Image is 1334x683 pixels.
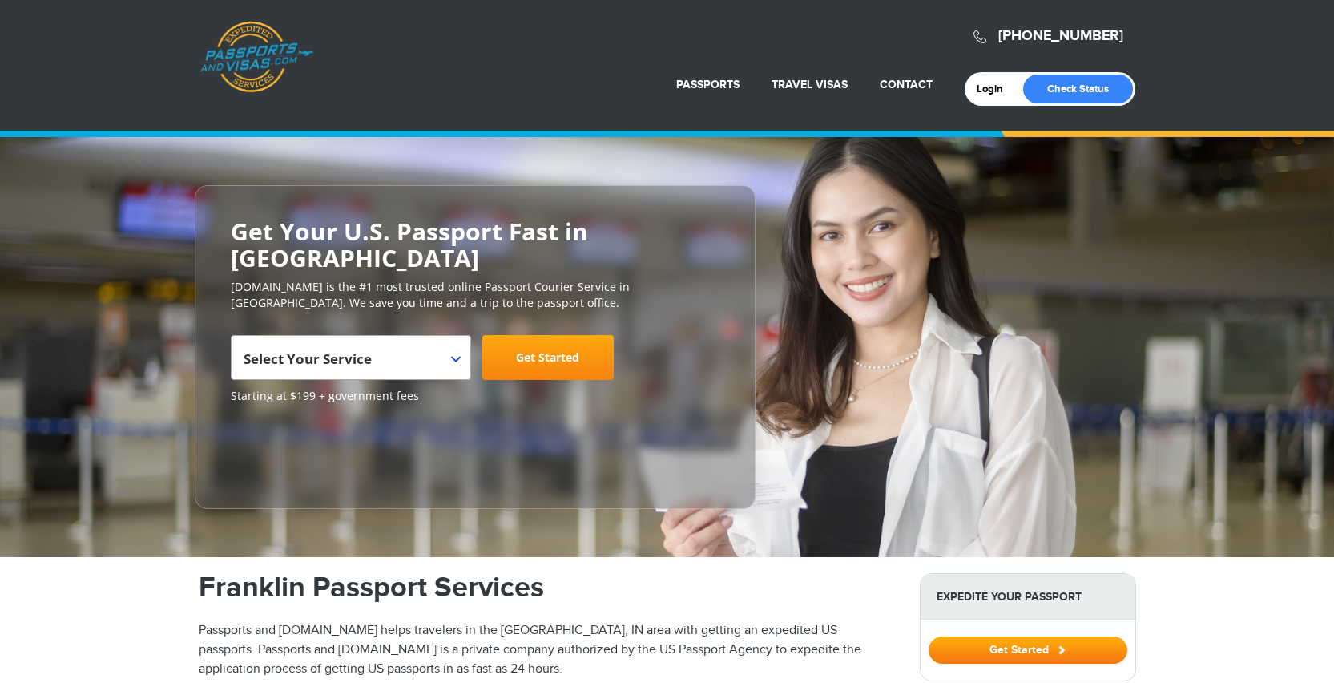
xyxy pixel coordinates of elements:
a: Get Started [482,335,614,380]
span: Select Your Service [244,350,372,368]
h2: Get Your U.S. Passport Fast in [GEOGRAPHIC_DATA] [231,218,719,271]
a: [PHONE_NUMBER] [998,27,1123,45]
a: Contact [880,78,933,91]
span: Select Your Service [231,335,471,380]
a: Get Started [929,643,1127,656]
strong: Expedite Your Passport [921,574,1135,620]
iframe: Customer reviews powered by Trustpilot [231,412,351,492]
h1: Franklin Passport Services [199,573,896,602]
a: Check Status [1023,75,1133,103]
span: Select Your Service [244,341,454,386]
a: Passports [676,78,740,91]
p: Passports and [DOMAIN_NAME] helps travelers in the [GEOGRAPHIC_DATA], IN area with getting an exp... [199,621,896,679]
a: Login [977,83,1014,95]
span: Starting at $199 + government fees [231,388,719,404]
a: Travel Visas [772,78,848,91]
a: Passports & [DOMAIN_NAME] [199,21,313,93]
button: Get Started [929,637,1127,664]
p: [DOMAIN_NAME] is the #1 most trusted online Passport Courier Service in [GEOGRAPHIC_DATA]. We sav... [231,279,719,311]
